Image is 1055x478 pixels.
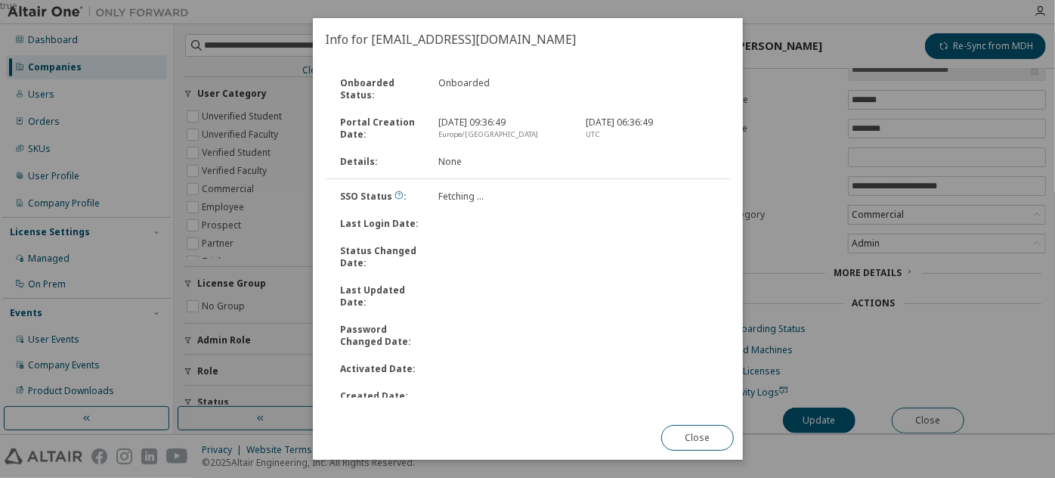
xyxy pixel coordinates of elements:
[331,324,429,348] div: Password Changed Date :
[331,116,429,141] div: Portal Creation Date :
[331,218,429,230] div: Last Login Date :
[331,363,429,375] div: Activated Date :
[331,245,429,269] div: Status Changed Date :
[577,116,724,141] div: [DATE] 06:36:49
[331,156,429,168] div: Details :
[586,129,715,141] div: UTC
[331,77,429,101] div: Onboarded Status :
[331,390,429,402] div: Created Date :
[331,284,429,309] div: Last Updated Date :
[429,77,577,101] div: Onboarded
[429,156,577,168] div: None
[331,191,429,203] div: SSO Status :
[438,129,568,141] div: Europe/[GEOGRAPHIC_DATA]
[313,18,743,61] h2: Info for [EMAIL_ADDRESS][DOMAIN_NAME]
[661,425,733,451] button: Close
[429,116,577,141] div: [DATE] 09:36:49
[429,191,577,203] div: Fetching ...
